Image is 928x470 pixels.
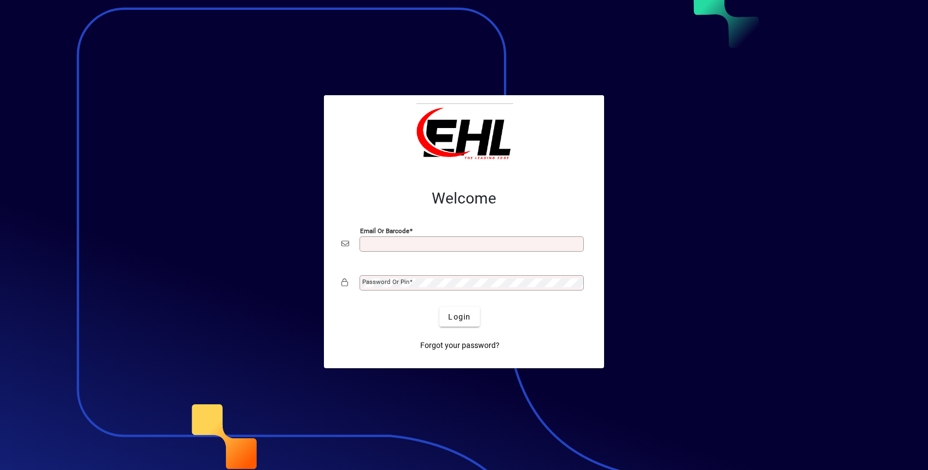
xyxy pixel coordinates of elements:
mat-label: Email or Barcode [360,227,409,235]
a: Forgot your password? [416,335,504,355]
span: Forgot your password? [420,340,500,351]
span: Login [448,311,471,323]
mat-label: Password or Pin [362,278,409,286]
button: Login [439,307,479,327]
h2: Welcome [341,189,587,208]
